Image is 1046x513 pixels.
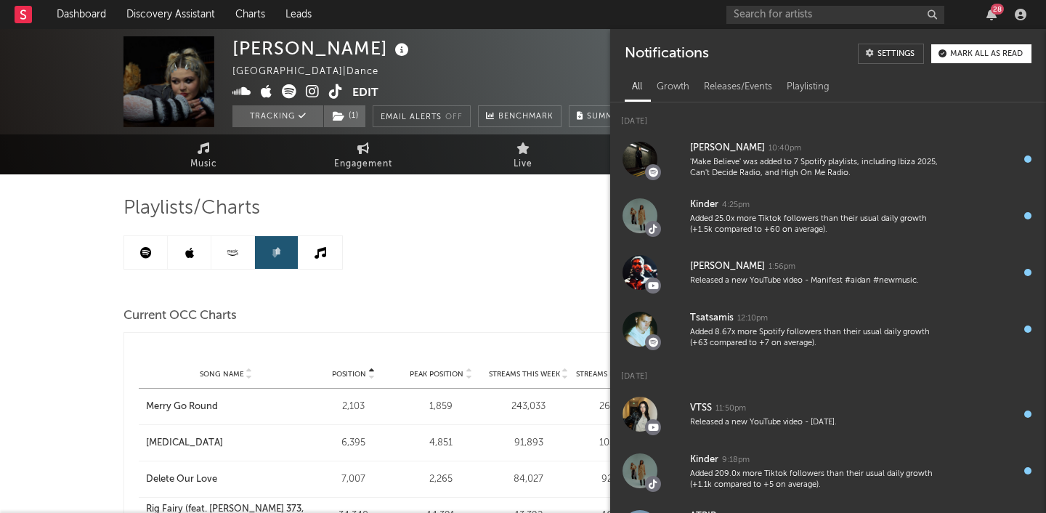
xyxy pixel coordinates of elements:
div: Released a new YouTube video - Manifest #aidan #newmusic. [690,275,946,286]
span: Streams Last Week [576,370,647,379]
span: Peak Position [410,370,463,379]
div: Growth [649,75,697,100]
a: Audience [603,134,763,174]
a: [MEDICAL_DATA] [146,436,307,451]
a: VTSS11:50pmReleased a new YouTube video - [DATE]. [610,386,1046,443]
span: ( 1 ) [323,105,366,127]
div: 9:18pm [722,455,750,466]
div: 91,893 [489,436,569,451]
div: [PERSON_NAME] [232,36,413,60]
div: 7,007 [314,472,394,487]
div: Released a new YouTube video - [DATE]. [690,417,946,428]
div: 84,027 [489,472,569,487]
div: 11:50pm [715,403,746,414]
div: Added 25.0x more Tiktok followers than their usual daily growth (+1.5k compared to +60 on average). [690,214,946,236]
div: 92,566 [576,472,656,487]
div: 1:56pm [769,262,795,272]
button: Edit [352,84,378,102]
span: Streams This Week [489,370,560,379]
a: Kinder4:25pmAdded 25.0x more Tiktok followers than their usual daily growth (+1.5k compared to +6... [610,187,1046,244]
span: Position [332,370,366,379]
div: Mark all as read [950,50,1023,58]
button: Tracking [232,105,323,127]
div: Releases/Events [697,75,779,100]
a: Delete Our Love [146,472,307,487]
div: Settings [877,50,915,58]
div: All [625,75,649,100]
div: 1,859 [401,400,481,414]
a: [PERSON_NAME]1:56pmReleased a new YouTube video - Manifest #aidan #newmusic. [610,244,1046,301]
div: Kinder [690,196,718,214]
a: Music [123,134,283,174]
div: [PERSON_NAME] [690,258,765,275]
div: 10:40pm [769,143,801,154]
span: Music [190,155,217,173]
div: 268,252 [576,400,656,414]
span: Current OCC Charts [123,307,237,325]
div: [GEOGRAPHIC_DATA] | Dance [232,63,395,81]
div: 6,395 [314,436,394,451]
a: [PERSON_NAME]10:40pm'Make Believe' was added to 7 Spotify playlists, including Ibiza 2025, Can't ... [610,131,1046,187]
div: [DATE] [610,102,1046,131]
a: Benchmark [478,105,561,127]
span: Benchmark [498,108,554,126]
em: Off [445,113,463,121]
div: 12:10pm [737,313,768,324]
input: Search for artists [726,6,944,24]
a: Tsatsamis12:10pmAdded 8.67x more Spotify followers than their usual daily growth (+63 compared to... [610,301,1046,358]
div: 2,103 [314,400,394,414]
button: Email AlertsOff [373,105,471,127]
div: [DATE] [610,358,1046,386]
span: Summary [587,113,630,121]
span: Engagement [334,155,392,173]
div: 243,033 [489,400,569,414]
div: 4,851 [401,436,481,451]
span: Song Name [200,370,244,379]
span: Playlists/Charts [123,200,260,217]
div: 4:25pm [722,200,750,211]
div: 2,265 [401,472,481,487]
span: Live [514,155,532,173]
a: Kinder9:18pmAdded 209.0x more Tiktok followers than their usual daily growth (+1.1k compared to +... [610,443,1046,499]
a: Merry Go Round [146,400,307,414]
div: Notifications [625,44,708,64]
div: Tsatsamis [690,310,734,327]
div: VTSS [690,400,712,417]
div: Playlisting [779,75,837,100]
a: Settings [858,44,924,64]
div: Kinder [690,451,718,469]
button: Mark all as read [931,44,1031,63]
button: Summary [569,105,638,127]
div: Added 209.0x more Tiktok followers than their usual daily growth (+1.1k compared to +5 on average). [690,469,946,491]
div: [PERSON_NAME] [690,140,765,157]
button: (1) [324,105,365,127]
div: 28 [991,4,1004,15]
div: 'Make Believe' was added to 7 Spotify playlists, including Ibiza 2025, Can't Decide Radio, and Hi... [690,157,946,179]
div: 103,548 [576,436,656,451]
a: Engagement [283,134,443,174]
div: Added 8.67x more Spotify followers than their usual daily growth (+63 compared to +7 on average). [690,327,946,350]
button: 28 [986,9,997,20]
a: Live [443,134,603,174]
